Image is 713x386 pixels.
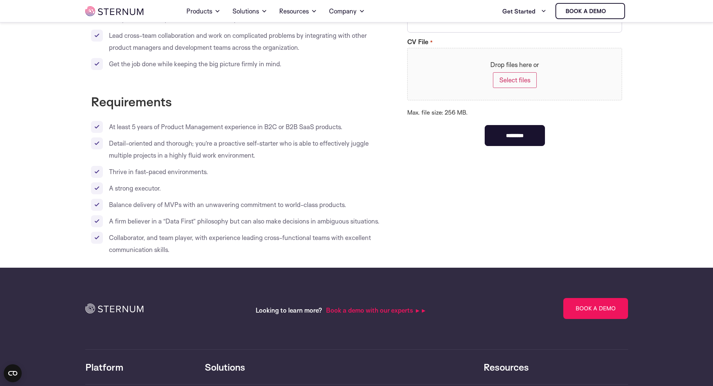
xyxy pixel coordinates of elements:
span: Max. file size: 256 MB. [407,103,622,117]
a: Products [186,1,220,22]
span: A strong executor. [109,184,161,192]
span: Balance delivery of MVPs with an unwavering commitment to world-class products. [109,201,346,209]
span: At least 5 years of Product Management experience in B2C or B2B SaaS products. [109,123,342,131]
span: Drop files here or [420,60,610,69]
span: Lead cross-team collaboration and work on complicated problems by integrating with other product ... [109,31,367,51]
h4: Requirements [91,94,381,109]
a: Book a demo [555,3,625,19]
button: Open CMP widget [4,364,22,382]
span: Thrive in fast-paced environments. [109,168,208,176]
h3: Platform [85,361,205,373]
button: select files, cv file* [493,72,537,88]
span: A firm believer in a “Data First” philosophy but can also make decisions in ambiguous situations. [109,217,380,225]
a: Get Started [502,4,546,19]
h3: Resources [484,361,626,373]
label: CV File [407,39,432,45]
a: Company [329,1,365,22]
span: Book a demo with our experts ►► [326,306,427,314]
span: Detail-oriented and thorough; you’re a proactive self-starter who is able to effectively juggle m... [109,139,369,159]
h3: Solutions [205,361,476,373]
span: Collaborator, and team player, with experience leading cross-functional teams with excellent comm... [109,234,371,253]
a: Solutions [232,1,267,22]
a: Book a Demo [563,298,628,319]
img: icon [85,304,143,313]
span: Get the job done while keeping the big picture firmly in mind. [109,60,281,68]
span: Looking to learn more? [256,306,322,314]
a: Resources [279,1,317,22]
img: sternum iot [609,8,615,14]
img: sternum iot [85,6,143,16]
